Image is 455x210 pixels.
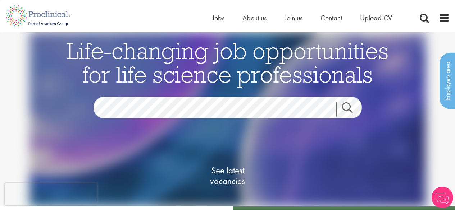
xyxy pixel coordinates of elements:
[285,13,302,23] a: Join us
[320,13,342,23] a: Contact
[336,102,367,116] a: Job search submit button
[360,13,392,23] a: Upload CV
[192,165,264,186] span: See latest vacancies
[242,13,267,23] a: About us
[212,13,224,23] a: Jobs
[432,187,453,208] img: Chatbot
[67,36,388,88] span: Life-changing job opportunities for life science professionals
[29,32,426,206] img: candidate home
[5,183,97,205] iframe: reCAPTCHA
